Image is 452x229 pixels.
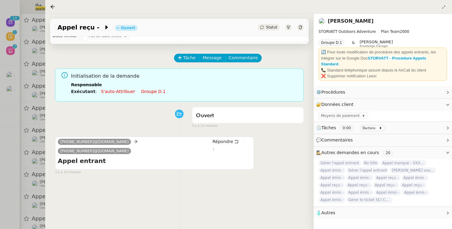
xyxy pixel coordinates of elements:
[402,175,428,181] span: Appel émis -
[352,40,355,48] span: &
[321,73,445,79] div: ❌ Supprimer notification Leexi
[319,18,325,25] img: users%2FRcIDm4Xn1TPHYwgLThSv8RQYtaM2%2Favatar%2F95761f7a-40c3-4bb5-878d-fe785e6f95b2
[225,54,262,62] button: Commentaire
[319,189,345,196] span: Appel émis -
[319,167,345,173] span: Appel émis -
[314,99,452,111] div: 🔐Données client
[347,197,393,203] span: Gérer le ticket SCI CHALET PIERRE
[321,56,426,67] a: STORVATT - Procédure Appels Standard
[319,175,345,181] span: Appel émis -
[347,167,389,173] span: Gérer l'appel entrant
[321,210,335,215] span: Autres
[71,82,102,87] b: Responsable
[60,149,129,153] span: [PHONE_NUMBER]@[DOMAIN_NAME]
[321,49,445,67] div: 🔄 Pour toute modification de procédure des appels entrants, les intégrer sur le Google Doc .
[375,189,401,196] span: Appel émis -
[321,150,379,155] span: Autres demandes en cours
[319,197,345,203] span: Appel émis -
[365,126,375,130] small: actions
[101,89,135,94] a: S'auto-attribuer
[328,18,374,24] a: [PERSON_NAME]
[319,29,376,34] span: STORVATT Outdoors Adventure
[57,24,104,30] span: Appel reçu -
[141,89,166,94] a: Groupe d.1
[316,101,356,108] span: 🔐
[314,147,452,159] div: 🕵️Autres demandes en cours 20
[199,54,225,62] button: Message
[321,67,445,73] div: 📞 Standard téléphonique assuré depuis le AirCall du client
[71,72,299,80] span: Initialisation de la demande
[360,40,393,48] app-user-label: Knowledge manager
[314,207,452,219] div: 🧴Autres
[347,189,373,196] span: Appel émis -
[314,134,452,146] div: 💬Commentaires
[400,182,426,188] span: Appel reçu -
[316,150,395,155] span: 🕵️
[390,167,436,173] span: [PERSON_NAME] vous a mentionné sur le ticket [##3571##] RESET
[314,86,452,98] div: ⚙️Procédures
[340,125,353,131] nz-tag: 0:00
[319,182,344,188] span: Appel reçu -
[203,54,221,61] span: Message
[316,125,387,130] span: ⏲️
[321,138,353,142] span: Commentaires
[321,90,345,95] span: Procédures
[316,210,335,215] span: 🧴
[363,126,365,130] span: 0
[346,182,371,188] span: Appel reçu -
[55,170,81,175] span: il y a 15 minutes
[381,29,400,34] span: Plan Team
[60,140,129,144] span: [PHONE_NUMBER]@[DOMAIN_NAME]
[402,189,429,196] span: Appel émis -
[321,113,362,119] span: Moyens de paiement
[319,160,361,166] span: Gérer l'appel entrant
[71,89,95,94] b: Exécutant
[362,160,379,166] span: No title
[375,175,400,181] span: Appel reçu -
[183,54,196,61] span: Tâche
[321,102,354,107] span: Données client
[196,113,214,118] span: Ouvert
[383,150,393,156] nz-tag: 20
[192,123,218,129] span: il y a 15 minutes
[314,122,452,134] div: ⏲️Tâches 0:00 0actions
[347,175,373,181] span: Appel émis -
[373,182,399,188] span: Appel reçu -
[266,25,277,29] span: Statut
[360,40,393,44] span: [PERSON_NAME]
[229,54,258,61] span: Commentaire
[316,89,348,96] span: ⚙️
[58,157,251,165] h4: Appel entrant
[360,45,388,48] span: Knowledge manager
[174,54,200,62] button: Tâche
[319,40,344,46] nz-tag: Groupe D.1
[380,160,426,166] span: Appel manqué - XXXnuméro - XXXnom - rappelé par la suite
[121,26,135,30] div: Ouvert
[316,138,355,142] span: 💬
[321,125,336,130] span: Tâches
[212,138,233,145] span: Répondre
[400,29,409,34] span: 2000
[210,138,241,145] button: Répondre
[95,89,97,94] span: :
